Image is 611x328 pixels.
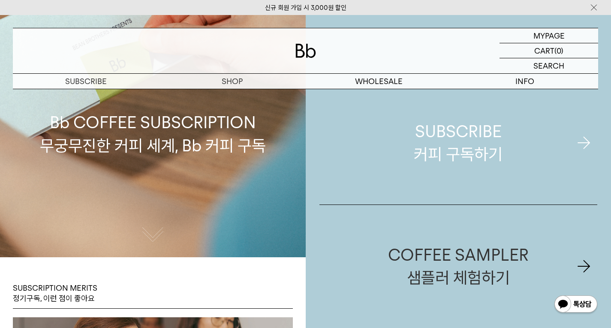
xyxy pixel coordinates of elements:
[265,4,346,12] a: 신규 회원 가입 시 3,000원 할인
[534,43,554,58] p: CART
[319,81,598,205] a: SUBSCRIBE커피 구독하기
[159,74,305,89] a: SHOP
[452,74,598,89] p: INFO
[295,44,316,58] img: 로고
[554,43,563,58] p: (0)
[500,43,598,58] a: CART (0)
[554,295,598,315] img: 카카오톡 채널 1:1 채팅 버튼
[306,74,452,89] p: WHOLESALE
[533,58,564,73] p: SEARCH
[533,28,565,43] p: MYPAGE
[388,244,529,289] div: COFFEE SAMPLER 샘플러 체험하기
[500,28,598,43] a: MYPAGE
[13,74,159,89] a: SUBSCRIBE
[40,30,266,156] p: Bb COFFEE SUBSCRIPTION 무궁무진한 커피 세계, Bb 커피 구독
[13,283,97,304] p: SUBSCRIPTION MERITS 정기구독, 이런 점이 좋아요
[414,120,503,166] div: SUBSCRIBE 커피 구독하기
